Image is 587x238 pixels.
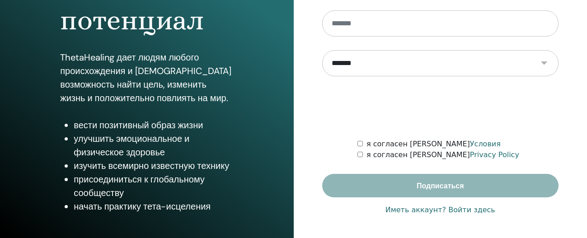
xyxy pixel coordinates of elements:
[366,139,501,149] label: я согласен [PERSON_NAME]
[371,90,509,125] iframe: reCAPTCHA
[366,149,519,160] label: я согласен [PERSON_NAME]
[74,159,233,173] li: изучить всемирно известную технику
[385,205,495,215] a: Иметь аккаунт? Войти здесь
[60,51,233,105] p: ThetaHealing дает людям любого происхождения и [DEMOGRAPHIC_DATA] возможность найти цель, изменит...
[74,118,233,132] li: вести позитивный образ жизни
[470,140,501,148] a: Условия
[74,132,233,159] li: улучшить эмоциональное и физическое здоровье
[74,200,233,213] li: начать практику тета-исцеления
[74,173,233,200] li: присоединиться к глобальному сообществу
[470,150,519,159] a: Privacy Policy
